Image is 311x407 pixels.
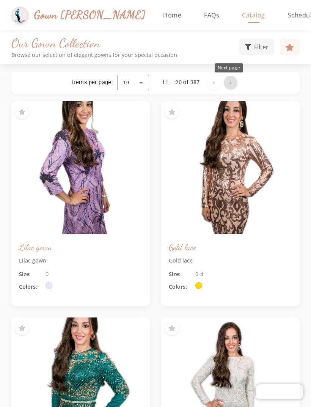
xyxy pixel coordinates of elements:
div: Next page [215,63,243,72]
div: Items per page: [72,79,113,86]
span: Filter [254,42,269,52]
button: Previous page [207,76,221,90]
span: FAQs [204,11,219,19]
span: Colors: [169,283,192,291]
div: 11 – 20 of 387 [162,79,200,86]
p: Browse our selection of elegant gowns for your special occasion [11,52,239,58]
img: Lilac gown [11,101,150,234]
h3: Gold lace [169,242,292,253]
span: Size: [169,270,192,278]
iframe: Chatra live chat [256,384,303,399]
span: 0-4 [195,270,203,278]
img: Gold lace [161,101,300,234]
span: Home [163,11,181,19]
h3: Lilac gown [19,242,142,253]
span: Catalog [242,11,265,19]
span: Colors: [19,283,42,291]
a: Gown [PERSON_NAME] [11,5,138,26]
h1: Our Gown Collection [11,36,239,50]
span: 0 [46,270,49,278]
img: Gown Gmach Logo [11,7,28,24]
span: Size: [19,270,42,278]
p: Gold lace [169,256,292,265]
button: Next page [224,76,237,90]
button: Filter [239,39,274,55]
span: Gown [PERSON_NAME] [34,7,145,23]
p: Lilac gown [19,256,142,265]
